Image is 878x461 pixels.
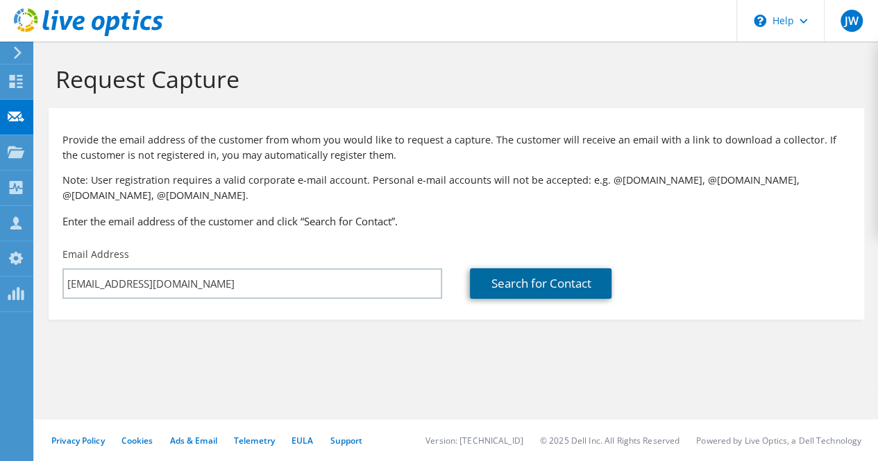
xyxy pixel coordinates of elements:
a: Privacy Policy [51,435,105,446]
a: Cookies [121,435,153,446]
svg: \n [754,15,766,27]
h3: Enter the email address of the customer and click “Search for Contact”. [62,214,850,229]
li: Powered by Live Optics, a Dell Technology [696,435,861,446]
span: JW [841,10,863,32]
li: Version: [TECHNICAL_ID] [425,435,523,446]
li: © 2025 Dell Inc. All Rights Reserved [540,435,679,446]
p: Note: User registration requires a valid corporate e-mail account. Personal e-mail accounts will ... [62,173,850,203]
a: Search for Contact [470,268,611,299]
label: Email Address [62,247,129,261]
a: Ads & Email [170,435,217,446]
p: Provide the email address of the customer from whom you would like to request a capture. The cust... [62,132,850,163]
h1: Request Capture [56,64,850,94]
a: Telemetry [234,435,275,446]
a: Support [330,435,362,446]
a: EULA [292,435,313,446]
